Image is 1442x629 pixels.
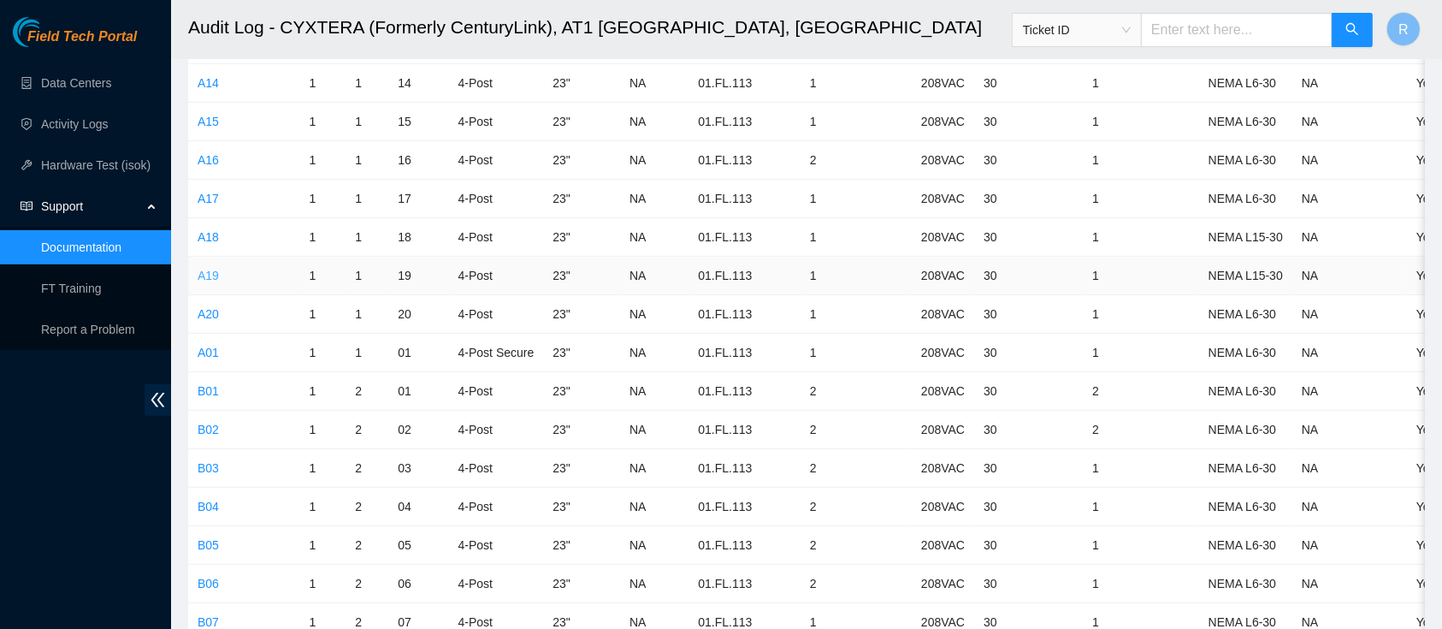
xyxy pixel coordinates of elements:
td: NA [620,449,688,488]
td: 1 [346,257,388,295]
td: 1 [346,141,388,180]
td: 1 [299,488,346,526]
td: 01.FL.113 [688,411,800,449]
td: 1 [346,64,388,103]
a: A18 [198,230,219,244]
td: NEMA L6-30 [1199,103,1292,141]
td: 1 [299,372,346,411]
td: 02 [388,411,448,449]
td: 1 [299,334,346,372]
td: 208VAC [912,372,974,411]
td: 208VAC [912,257,974,295]
td: 01.FL.113 [688,64,800,103]
td: NA [620,526,688,565]
td: NEMA L6-30 [1199,411,1292,449]
button: search [1332,13,1373,47]
td: NEMA L6-30 [1199,449,1292,488]
td: NA [1292,334,1407,372]
td: 208VAC [912,295,974,334]
td: 1 [299,411,346,449]
a: A16 [198,153,219,167]
td: 23" [543,411,620,449]
td: 15 [388,103,448,141]
td: 208VAC [912,64,974,103]
td: 01.FL.113 [688,449,800,488]
td: 05 [388,526,448,565]
td: 2 [346,372,388,411]
a: Data Centers [41,76,111,90]
td: 30 [974,103,1083,141]
td: 01.FL.113 [688,141,800,180]
td: 01.FL.113 [688,180,800,218]
a: B05 [198,538,219,552]
td: 30 [974,449,1083,488]
td: 16 [388,141,448,180]
td: 1 [1083,488,1199,526]
td: 30 [974,64,1083,103]
span: search [1345,22,1359,39]
td: 1 [299,103,346,141]
td: 01.FL.113 [688,565,800,603]
td: 2 [346,449,388,488]
td: 208VAC [912,411,974,449]
a: B02 [198,423,219,436]
td: 1 [346,295,388,334]
td: 23" [543,103,620,141]
td: 01.FL.113 [688,488,800,526]
td: 4-Post [449,488,544,526]
td: NA [620,334,688,372]
td: 23" [543,257,620,295]
td: 23" [543,488,620,526]
td: 01.FL.113 [688,526,800,565]
td: 1 [1083,64,1199,103]
td: NEMA L15-30 [1199,257,1292,295]
td: 23" [543,295,620,334]
td: NA [1292,64,1407,103]
td: 30 [974,526,1083,565]
td: 208VAC [912,218,974,257]
td: 01.FL.113 [688,103,800,141]
td: NEMA L6-30 [1199,372,1292,411]
td: 1 [801,103,912,141]
td: 30 [974,295,1083,334]
a: Hardware Test (isok) [41,158,151,172]
td: 30 [974,372,1083,411]
td: 01 [388,372,448,411]
a: Akamai TechnologiesField Tech Portal [13,31,137,53]
td: NA [620,64,688,103]
a: A14 [198,76,219,90]
td: 17 [388,180,448,218]
td: NA [620,488,688,526]
td: 30 [974,218,1083,257]
td: 1 [1083,218,1199,257]
td: 18 [388,218,448,257]
td: 01.FL.113 [688,257,800,295]
td: NA [620,372,688,411]
span: Support [41,189,142,223]
td: 04 [388,488,448,526]
td: 23" [543,372,620,411]
td: NA [620,180,688,218]
a: Documentation [41,240,121,254]
td: 1 [1083,565,1199,603]
td: 4-Post [449,64,544,103]
td: 1 [299,449,346,488]
td: 2 [1083,411,1199,449]
td: NA [1292,526,1407,565]
td: 1 [1083,103,1199,141]
td: 2 [801,565,912,603]
td: NA [1292,218,1407,257]
td: 01.FL.113 [688,372,800,411]
td: NEMA L6-30 [1199,141,1292,180]
td: 1 [299,565,346,603]
a: A01 [198,346,219,359]
td: 208VAC [912,449,974,488]
td: 4-Post Secure [449,334,544,372]
td: 1 [299,295,346,334]
td: 4-Post [449,257,544,295]
td: 208VAC [912,334,974,372]
td: NA [1292,565,1407,603]
td: NEMA L6-30 [1199,526,1292,565]
td: NA [1292,103,1407,141]
td: NA [1292,449,1407,488]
